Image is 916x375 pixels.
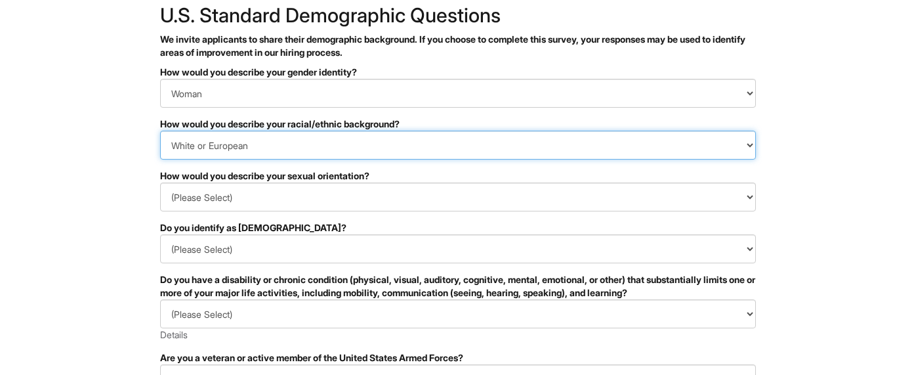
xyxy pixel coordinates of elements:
[160,329,188,340] a: Details
[160,118,756,131] div: How would you describe your racial/ethnic background?
[160,273,756,299] div: Do you have a disability or chronic condition (physical, visual, auditory, cognitive, mental, emo...
[160,169,756,183] div: How would you describe your sexual orientation?
[160,79,756,108] select: How would you describe your gender identity?
[160,5,756,26] h2: U.S. Standard Demographic Questions
[160,183,756,211] select: How would you describe your sexual orientation?
[160,351,756,364] div: Are you a veteran or active member of the United States Armed Forces?
[160,221,756,234] div: Do you identify as [DEMOGRAPHIC_DATA]?
[160,33,756,59] p: We invite applicants to share their demographic background. If you choose to complete this survey...
[160,66,756,79] div: How would you describe your gender identity?
[160,234,756,263] select: Do you identify as transgender?
[160,131,756,160] select: How would you describe your racial/ethnic background?
[160,299,756,328] select: Do you have a disability or chronic condition (physical, visual, auditory, cognitive, mental, emo...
